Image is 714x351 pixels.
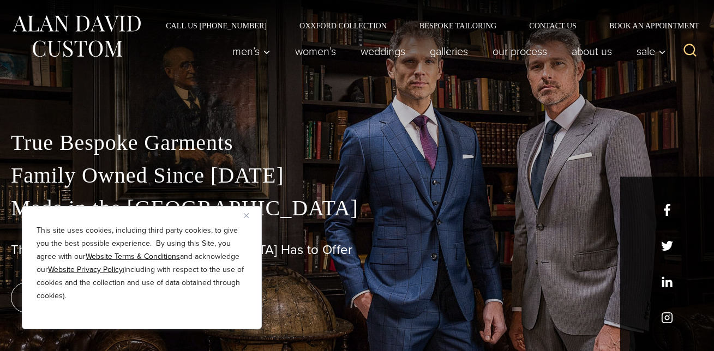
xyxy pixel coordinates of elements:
[37,224,247,302] p: This site uses cookies, including third party cookies, to give you the best possible experience. ...
[48,264,123,275] a: Website Privacy Policy
[418,40,481,62] a: Galleries
[86,251,180,262] a: Website Terms & Conditions
[220,40,672,62] nav: Primary Navigation
[244,213,249,218] img: Close
[283,40,349,62] a: Women’s
[11,12,142,60] img: Alan David Custom
[232,46,271,57] span: Men’s
[349,40,418,62] a: weddings
[283,22,403,29] a: Oxxford Collection
[244,209,257,222] button: Close
[481,40,560,62] a: Our Process
[11,282,164,313] a: book an appointment
[403,22,513,29] a: Bespoke Tailoring
[149,22,703,29] nav: Secondary Navigation
[11,126,703,225] p: True Bespoke Garments Family Owned Since [DATE] Made in the [GEOGRAPHIC_DATA]
[149,22,283,29] a: Call Us [PHONE_NUMBER]
[677,38,703,64] button: View Search Form
[593,22,703,29] a: Book an Appointment
[560,40,625,62] a: About Us
[637,46,666,57] span: Sale
[11,242,703,258] h1: The Best Custom Suits [GEOGRAPHIC_DATA] Has to Offer
[513,22,593,29] a: Contact Us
